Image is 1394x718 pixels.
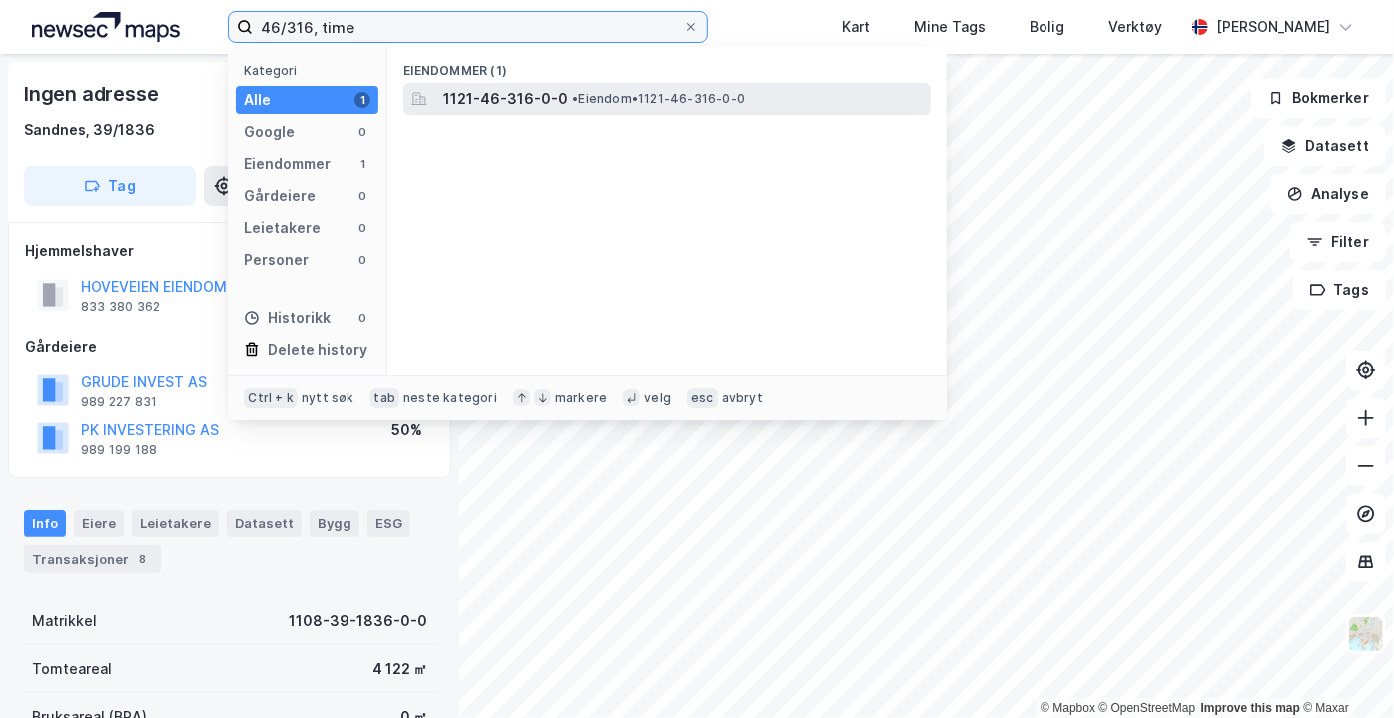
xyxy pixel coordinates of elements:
[1294,622,1394,718] iframe: Chat Widget
[133,549,153,569] div: 8
[24,166,196,206] button: Tag
[387,47,947,83] div: Eiendommer (1)
[32,12,180,42] img: logo.a4113a55bc3d86da70a041830d287a7e.svg
[268,338,367,361] div: Delete history
[354,92,370,108] div: 1
[391,418,422,442] div: 50%
[244,248,309,272] div: Personer
[1264,126,1386,166] button: Datasett
[842,15,870,39] div: Kart
[644,390,671,406] div: velg
[1290,222,1386,262] button: Filter
[244,120,295,144] div: Google
[572,91,745,107] span: Eiendom • 1121-46-316-0-0
[687,388,718,408] div: esc
[1251,78,1386,118] button: Bokmerker
[244,216,321,240] div: Leietakere
[24,118,155,142] div: Sandnes, 39/1836
[25,335,434,359] div: Gårdeiere
[1216,15,1330,39] div: [PERSON_NAME]
[403,390,497,406] div: neste kategori
[81,442,157,458] div: 989 199 188
[74,510,124,536] div: Eiere
[25,239,434,263] div: Hjemmelshaver
[555,390,607,406] div: markere
[1201,701,1300,715] a: Improve this map
[354,156,370,172] div: 1
[354,124,370,140] div: 0
[1108,15,1162,39] div: Verktøy
[132,510,219,536] div: Leietakere
[81,394,157,410] div: 989 227 831
[24,510,66,536] div: Info
[572,91,578,106] span: •
[914,15,986,39] div: Mine Tags
[367,510,410,536] div: ESG
[372,657,427,681] div: 4 122 ㎡
[32,609,97,633] div: Matrikkel
[32,657,112,681] div: Tomteareal
[244,306,331,330] div: Historikk
[354,252,370,268] div: 0
[81,299,160,315] div: 833 380 362
[244,184,316,208] div: Gårdeiere
[302,390,354,406] div: nytt søk
[244,63,378,78] div: Kategori
[24,545,161,573] div: Transaksjoner
[1293,270,1386,310] button: Tags
[1041,701,1095,715] a: Mapbox
[227,510,302,536] div: Datasett
[1030,15,1064,39] div: Bolig
[354,188,370,204] div: 0
[354,310,370,326] div: 0
[722,390,763,406] div: avbryt
[354,220,370,236] div: 0
[244,388,298,408] div: Ctrl + k
[24,78,162,110] div: Ingen adresse
[244,88,271,112] div: Alle
[310,510,359,536] div: Bygg
[1099,701,1196,715] a: OpenStreetMap
[1294,622,1394,718] div: Kontrollprogram for chat
[1347,615,1385,653] img: Z
[289,609,427,633] div: 1108-39-1836-0-0
[370,388,400,408] div: tab
[1270,174,1386,214] button: Analyse
[443,87,568,111] span: 1121-46-316-0-0
[253,12,683,42] input: Søk på adresse, matrikkel, gårdeiere, leietakere eller personer
[244,152,331,176] div: Eiendommer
